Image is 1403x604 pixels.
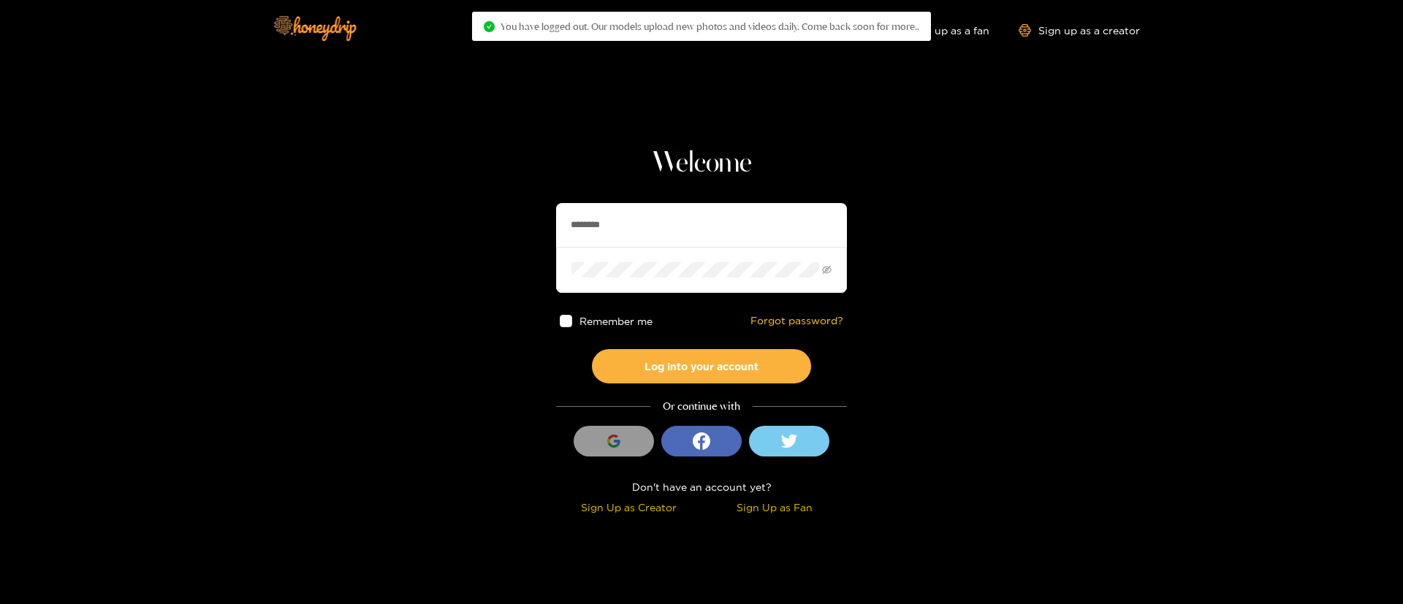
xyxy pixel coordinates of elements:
a: Sign up as a creator [1019,24,1140,37]
span: check-circle [484,21,495,32]
a: Sign up as a fan [889,24,989,37]
div: Sign Up as Fan [705,499,843,516]
button: Log into your account [592,349,811,383]
div: Or continue with [556,398,847,415]
a: Forgot password? [750,315,843,327]
div: Don't have an account yet? [556,478,847,495]
span: You have logged out. Our models upload new photos and videos daily. Come back soon for more.. [501,20,919,32]
span: eye-invisible [822,265,832,275]
h1: Welcome [556,146,847,181]
div: Sign Up as Creator [560,499,698,516]
span: Remember me [579,316,653,326]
